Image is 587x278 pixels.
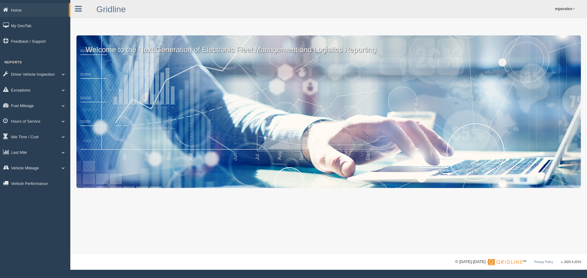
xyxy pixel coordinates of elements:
[76,35,581,55] p: Welcome to the Next Generation of Electronic Fleet Management and Logistics Reporting
[488,259,522,265] img: Gridline
[534,260,553,264] a: Privacy Policy
[561,260,581,264] span: v. 2025.4.2019
[96,5,126,14] a: Gridline
[455,259,581,265] div: © [DATE]-[DATE] - ™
